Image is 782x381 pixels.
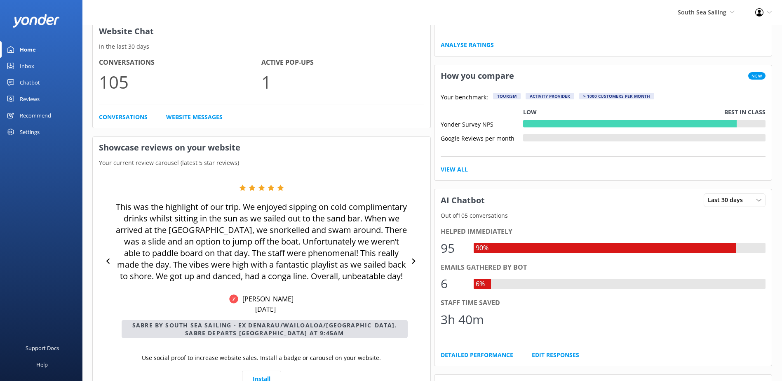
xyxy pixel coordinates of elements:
div: > 1000 customers per month [579,93,654,99]
div: Recommend [20,107,51,124]
div: 90% [474,243,491,254]
div: 3h 40m [441,310,484,329]
img: yonder-white-logo.png [12,14,60,28]
div: 6 [441,274,465,294]
div: Home [20,41,36,58]
p: Best in class [724,108,766,117]
p: This was the highlight of our trip. We enjoyed sipping on cold complimentary drinks whilst sittin... [115,201,408,282]
a: Detailed Performance [441,350,513,360]
div: Activity Provider [526,93,574,99]
div: Yonder Survey NPS [441,120,523,127]
p: [DATE] [255,305,276,314]
a: Analyse Ratings [441,40,494,49]
span: New [748,72,766,80]
p: Your current review carousel (latest 5 star reviews) [93,158,430,167]
a: Edit Responses [532,350,579,360]
span: South Sea Sailing [678,8,726,16]
h4: Conversations [99,57,261,68]
a: View All [441,165,468,174]
p: [PERSON_NAME] [238,294,294,303]
div: 95 [441,238,465,258]
p: Out of 105 conversations [434,211,772,220]
div: Inbox [20,58,34,74]
span: Last 30 days [708,195,748,205]
div: Settings [20,124,40,140]
div: Chatbot [20,74,40,91]
div: Help [36,356,48,373]
p: Low [523,108,537,117]
p: SABRE by South Sea Sailing - ex Denarau/Wailoaloa/[GEOGRAPHIC_DATA]. Sabre Departs [GEOGRAPHIC_DA... [122,320,408,338]
p: Your benchmark: [441,93,488,103]
h4: Active Pop-ups [261,57,424,68]
div: Helped immediately [441,226,766,237]
img: Yonder [229,294,238,303]
p: In the last 30 days [93,42,430,51]
div: Reviews [20,91,40,107]
div: Emails gathered by bot [441,262,766,273]
div: Tourism [493,93,521,99]
div: Staff time saved [441,298,766,308]
h3: Showcase reviews on your website [93,137,430,158]
div: Google Reviews per month [441,134,523,141]
h3: Website Chat [93,21,430,42]
p: 105 [99,68,261,96]
div: Support Docs [26,340,59,356]
h3: How you compare [434,65,520,87]
h3: AI Chatbot [434,190,491,211]
p: Use social proof to increase website sales. Install a badge or carousel on your website. [142,353,381,362]
div: 6% [474,279,487,289]
a: Website Messages [166,113,223,122]
p: 1 [261,68,424,96]
a: Conversations [99,113,148,122]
